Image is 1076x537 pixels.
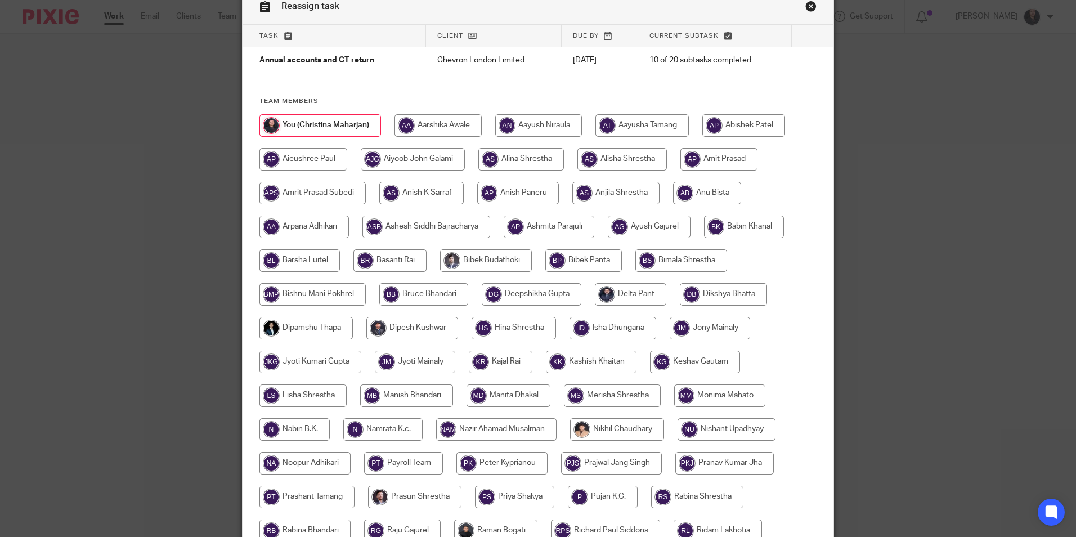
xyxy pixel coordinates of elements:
[805,1,817,16] a: Close this dialog window
[638,47,792,74] td: 10 of 20 subtasks completed
[437,33,463,39] span: Client
[259,33,279,39] span: Task
[259,97,817,106] h4: Team members
[573,55,627,66] p: [DATE]
[281,2,339,11] span: Reassign task
[649,33,719,39] span: Current subtask
[573,33,599,39] span: Due by
[437,55,550,66] p: Chevron London Limited
[259,57,374,65] span: Annual accounts and CT return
